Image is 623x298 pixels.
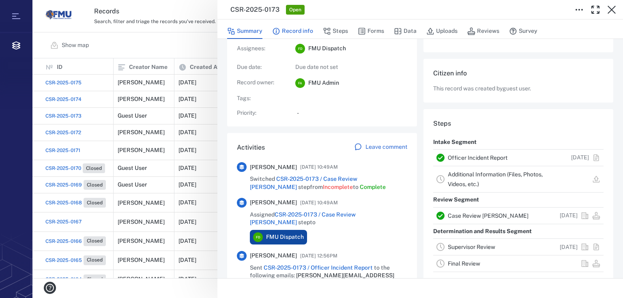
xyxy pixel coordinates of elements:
a: Supervisor Review [448,244,495,250]
p: Due date not set [295,63,407,71]
span: [PERSON_NAME] [250,199,297,207]
button: Record info [272,24,313,39]
a: CSR-2025-0173 / Officer Incident Report [264,264,373,271]
p: Leave comment [365,143,407,151]
div: F D [253,232,263,242]
a: Leave comment [354,143,407,152]
h3: CSR-2025-0173 [230,5,279,15]
button: Survey [509,24,537,39]
div: F D [295,44,305,54]
span: Incomplete [323,184,353,190]
span: Assigned step to [250,211,407,227]
p: [DATE] [560,212,578,220]
a: Final Review [448,260,480,267]
div: Citizen infoThis record was created byguest user. [423,59,613,109]
button: Reviews [467,24,499,39]
div: StepsIntake SegmentOfficer Incident Report[DATE]Additional Information (Files, Photos, Videos, et... [423,109,613,289]
a: Additional Information (Files, Photos, Videos, etc.) [448,171,543,187]
p: Assignees : [237,45,286,53]
h6: Activities [237,143,265,152]
a: Case Review [PERSON_NAME] [448,212,528,219]
p: This record was created by guest user . [433,85,604,93]
a: CSR-2025-0173 / Case Review [PERSON_NAME] [250,211,356,226]
p: Record owner : [237,79,286,87]
button: Toggle to Edit Boxes [571,2,587,18]
p: Review Segment [433,193,479,207]
p: Determination and Results Segment [433,224,532,239]
span: FMU Admin [308,79,339,87]
span: [DATE] 12:56PM [300,251,337,261]
button: Summary [227,24,262,39]
p: Due date : [237,63,286,71]
span: [DATE] 10:49AM [300,162,338,172]
button: Toggle Fullscreen [587,2,604,18]
button: Close [604,2,620,18]
p: [DATE] [560,243,578,251]
h6: Citizen info [433,69,604,78]
span: [PERSON_NAME] [250,163,297,172]
p: Tags : [237,94,286,103]
div: F A [295,78,305,88]
p: Priority : [237,109,286,117]
span: FMU Dispatch [266,233,304,241]
button: Steps [323,24,348,39]
a: Officer Incident Report [448,154,507,161]
span: Complete [360,184,386,190]
span: [PERSON_NAME] [250,252,297,260]
span: Switched step from to [250,175,407,191]
button: Uploads [426,24,458,39]
p: [DATE] [571,154,589,162]
button: Forms [358,24,384,39]
span: Help [18,6,35,13]
button: Data [394,24,417,39]
p: Intake Segment [433,135,477,150]
span: [DATE] 10:49AM [300,198,338,208]
h6: Steps [433,119,604,129]
a: CSR-2025-0173 / Case Review [PERSON_NAME] [250,176,357,190]
span: Open [288,6,303,13]
p: - [297,109,407,117]
span: FMU Dispatch [308,45,346,53]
